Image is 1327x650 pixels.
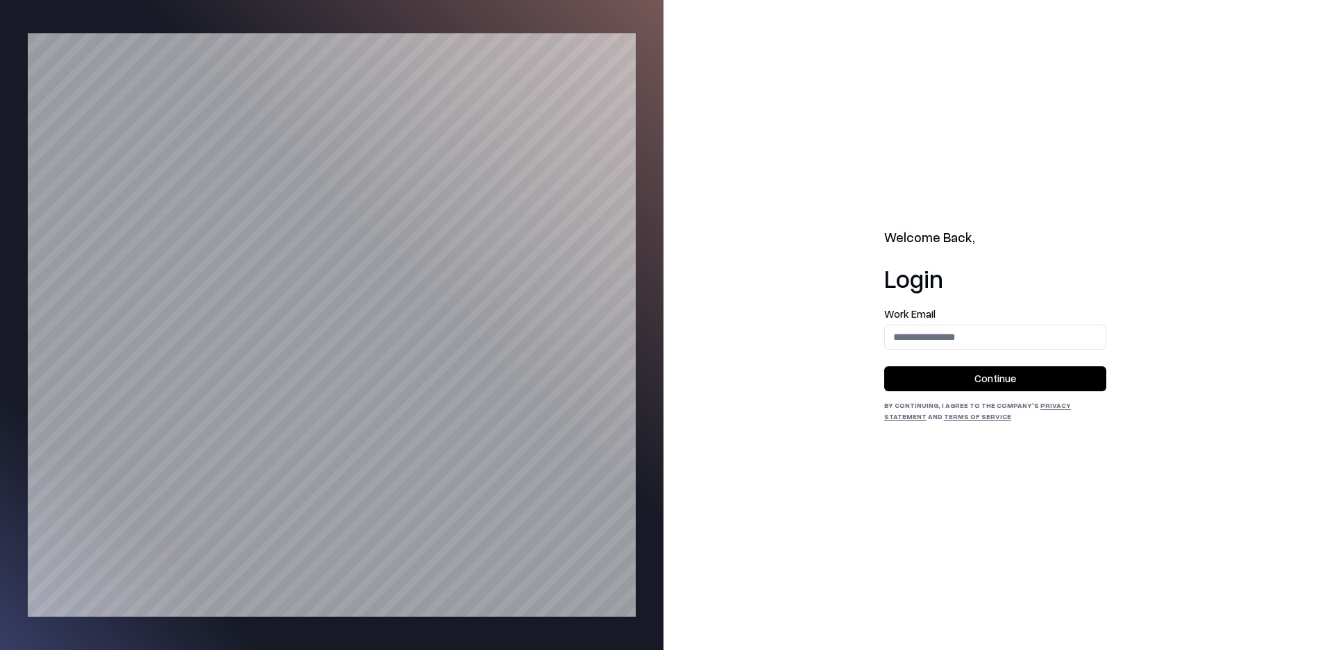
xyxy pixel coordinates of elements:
[884,264,1106,292] h1: Login
[884,401,1071,420] a: Privacy Statement
[884,366,1106,391] button: Continue
[884,309,1106,319] label: Work Email
[944,412,1011,420] a: Terms of Service
[884,228,1106,248] h2: Welcome Back,
[884,400,1106,422] div: By continuing, I agree to the Company's and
